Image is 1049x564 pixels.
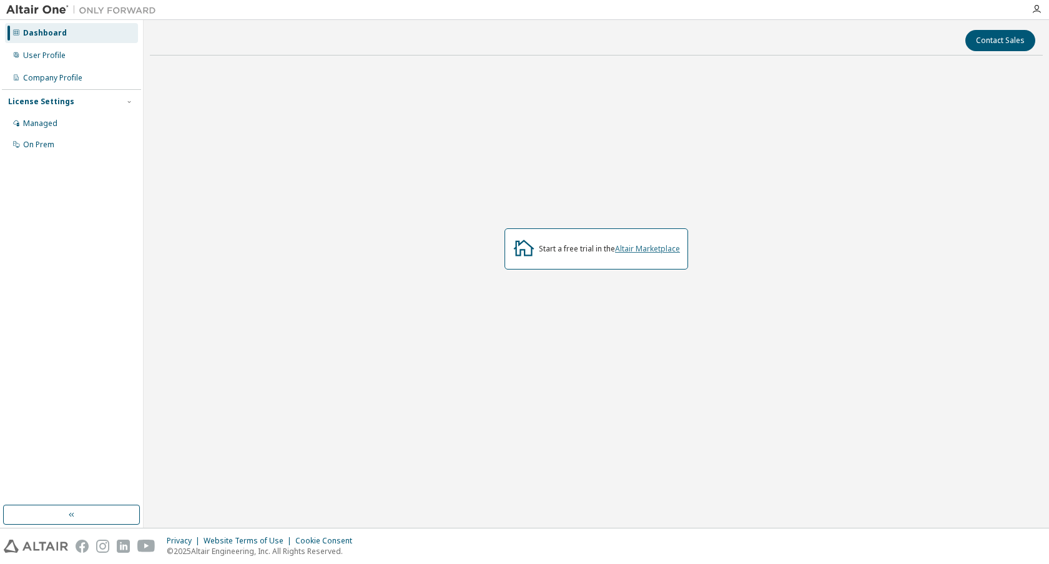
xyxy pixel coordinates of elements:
[167,546,360,557] p: © 2025 Altair Engineering, Inc. All Rights Reserved.
[23,51,66,61] div: User Profile
[117,540,130,553] img: linkedin.svg
[167,536,204,546] div: Privacy
[615,243,680,254] a: Altair Marketplace
[4,540,68,553] img: altair_logo.svg
[8,97,74,107] div: License Settings
[137,540,155,553] img: youtube.svg
[965,30,1035,51] button: Contact Sales
[6,4,162,16] img: Altair One
[295,536,360,546] div: Cookie Consent
[23,119,57,129] div: Managed
[23,140,54,150] div: On Prem
[23,73,82,83] div: Company Profile
[96,540,109,553] img: instagram.svg
[76,540,89,553] img: facebook.svg
[204,536,295,546] div: Website Terms of Use
[539,244,680,254] div: Start a free trial in the
[23,28,67,38] div: Dashboard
